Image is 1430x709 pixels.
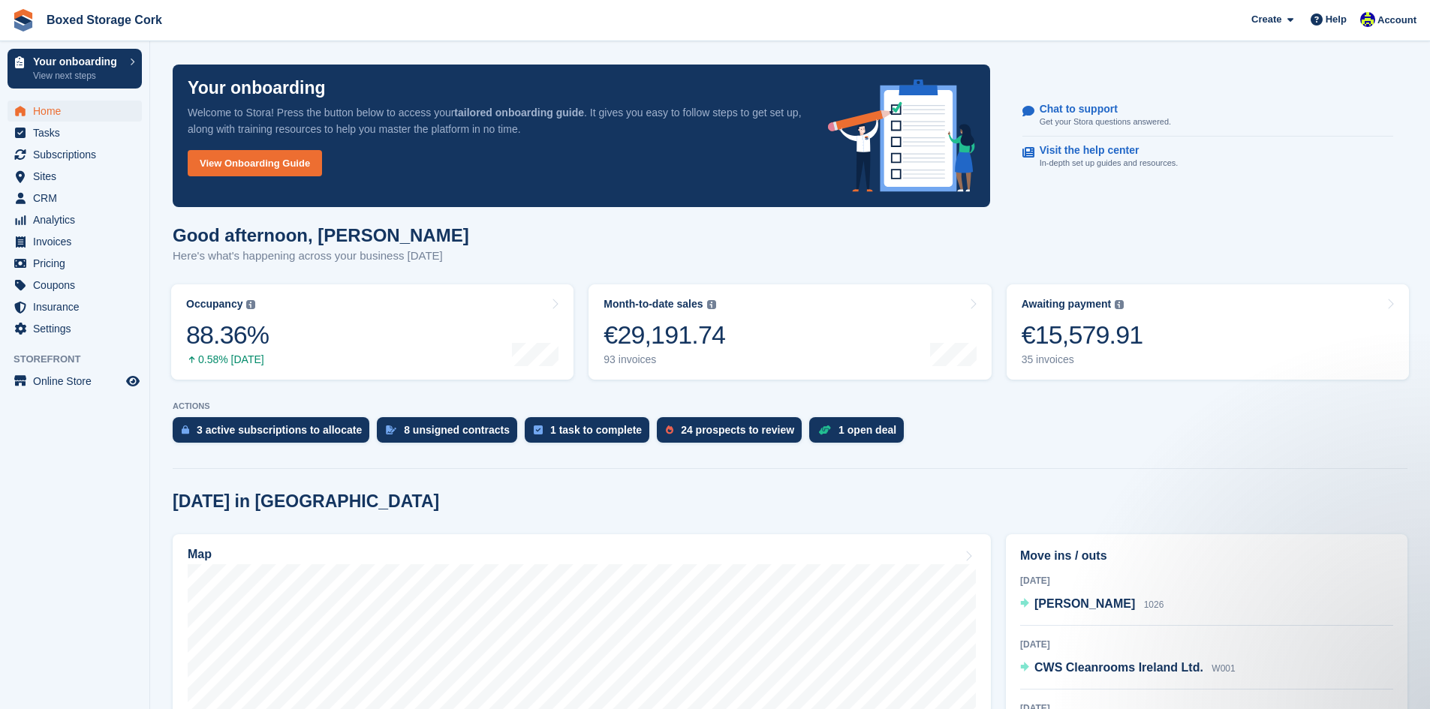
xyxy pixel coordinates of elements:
a: menu [8,253,142,274]
span: Coupons [33,275,123,296]
img: icon-info-grey-7440780725fd019a000dd9b08b2336e03edf1995a4989e88bcd33f0948082b44.svg [1115,300,1124,309]
a: Occupancy 88.36% 0.58% [DATE] [171,284,574,380]
div: 35 invoices [1022,353,1143,366]
p: In-depth set up guides and resources. [1040,157,1179,170]
p: Chat to support [1040,103,1159,116]
img: deal-1b604bf984904fb50ccaf53a9ad4b4a5d6e5aea283cecdc64d6e3604feb123c2.svg [818,425,831,435]
span: CWS Cleanrooms Ireland Ltd. [1034,661,1203,674]
p: ACTIONS [173,401,1407,411]
a: Month-to-date sales €29,191.74 93 invoices [589,284,991,380]
div: 1 open deal [838,424,896,436]
span: Online Store [33,371,123,392]
a: menu [8,371,142,392]
a: menu [8,101,142,122]
a: Your onboarding View next steps [8,49,142,89]
span: CRM [33,188,123,209]
a: Boxed Storage Cork [41,8,168,32]
span: 1026 [1144,599,1164,610]
a: CWS Cleanrooms Ireland Ltd. W001 [1020,659,1236,678]
img: icon-info-grey-7440780725fd019a000dd9b08b2336e03edf1995a4989e88bcd33f0948082b44.svg [707,300,716,309]
a: [PERSON_NAME] 1026 [1020,595,1164,614]
h1: Good afternoon, [PERSON_NAME] [173,225,469,245]
div: 3 active subscriptions to allocate [197,424,362,436]
p: Welcome to Stora! Press the button below to access your . It gives you easy to follow steps to ge... [188,104,804,137]
div: [DATE] [1020,574,1393,587]
h2: Move ins / outs [1020,547,1393,565]
span: [PERSON_NAME] [1034,597,1135,610]
span: Pricing [33,253,123,274]
a: 1 open deal [809,417,911,450]
div: [DATE] [1020,638,1393,651]
span: Subscriptions [33,144,123,165]
a: menu [8,188,142,209]
strong: tailored onboarding guide [454,107,584,119]
a: 8 unsigned contracts [377,417,525,450]
p: Get your Stora questions answered. [1040,116,1171,128]
a: Visit the help center In-depth set up guides and resources. [1022,137,1393,177]
a: menu [8,318,142,339]
p: Here's what's happening across your business [DATE] [173,248,469,265]
p: Visit the help center [1040,144,1167,157]
div: Occupancy [186,298,242,311]
img: stora-icon-8386f47178a22dfd0bd8f6a31ec36ba5ce8667c1dd55bd0f319d3a0aa187defe.svg [12,9,35,32]
p: View next steps [33,69,122,83]
span: Invoices [33,231,123,252]
a: 24 prospects to review [657,417,809,450]
span: Tasks [33,122,123,143]
img: Vincent [1360,12,1375,27]
a: menu [8,296,142,317]
a: Awaiting payment €15,579.91 35 invoices [1007,284,1409,380]
span: W001 [1212,663,1235,674]
div: €15,579.91 [1022,320,1143,350]
a: Chat to support Get your Stora questions answered. [1022,95,1393,137]
img: onboarding-info-6c161a55d2c0e0a8cae90662b2fe09162a5109e8cc188191df67fb4f79e88e88.svg [828,80,975,192]
div: 0.58% [DATE] [186,353,269,366]
p: Your onboarding [188,80,326,97]
a: menu [8,144,142,165]
img: icon-info-grey-7440780725fd019a000dd9b08b2336e03edf1995a4989e88bcd33f0948082b44.svg [246,300,255,309]
a: menu [8,231,142,252]
p: Your onboarding [33,56,122,67]
a: menu [8,122,142,143]
span: Sites [33,166,123,187]
a: menu [8,275,142,296]
span: Storefront [14,352,149,367]
div: Awaiting payment [1022,298,1112,311]
h2: [DATE] in [GEOGRAPHIC_DATA] [173,491,439,512]
span: Analytics [33,209,123,230]
div: 88.36% [186,320,269,350]
div: €29,191.74 [604,320,725,350]
img: task-75834270c22a3079a89374b754ae025e5fb1db73e45f91037f5363f120a921f8.svg [534,425,543,434]
img: active_subscription_to_allocate_icon-d502201f5373d7db506a760aba3b589e785aa758c864c3986d89f69b8ff3... [182,425,189,434]
div: 1 task to complete [550,424,642,436]
div: 8 unsigned contracts [404,424,510,436]
span: Create [1251,12,1281,27]
span: Account [1377,13,1416,28]
a: 1 task to complete [525,417,657,450]
a: Preview store [124,372,142,390]
div: 93 invoices [604,353,725,366]
div: 24 prospects to review [681,424,794,436]
a: 3 active subscriptions to allocate [173,417,377,450]
a: menu [8,166,142,187]
span: Home [33,101,123,122]
a: View Onboarding Guide [188,150,322,176]
h2: Map [188,548,212,561]
span: Help [1326,12,1347,27]
span: Insurance [33,296,123,317]
img: contract_signature_icon-13c848040528278c33f63329250d36e43548de30e8caae1d1a13099fd9432cc5.svg [386,425,396,434]
div: Month-to-date sales [604,298,703,311]
img: prospect-51fa495bee0391a8d652442698ab0144808aea92771e9ea1ae160a38d050c398.svg [666,425,673,434]
a: menu [8,209,142,230]
span: Settings [33,318,123,339]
